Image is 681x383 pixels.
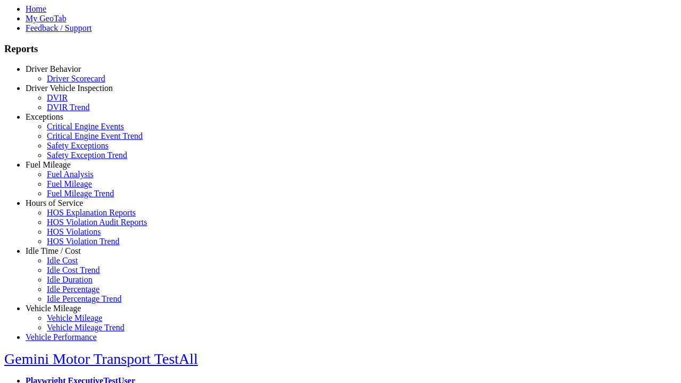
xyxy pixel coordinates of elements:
a: Idle Duration [47,275,93,284]
a: HOS Violations [47,227,101,236]
a: Fuel Analysis [47,170,94,179]
a: Vehicle Mileage Trend [47,323,124,332]
a: DVIR Trend [47,103,89,112]
a: Gemini Motor Transport TestAll [4,351,198,367]
a: Critical Engine Event Trend [47,131,143,140]
a: Vehicle Performance [26,332,97,342]
a: Idle Percentage [47,285,99,294]
a: Safety Exceptions [47,141,109,150]
h3: Reports [4,43,677,55]
a: Fuel Mileage [47,179,92,188]
a: Critical Engine Events [47,122,124,131]
a: Safety Exception Trend [47,151,127,160]
a: Driver Behavior [26,64,81,73]
a: Driver Vehicle Inspection [26,84,113,93]
a: Idle Time / Cost [26,246,81,255]
a: My GeoTab [26,14,67,23]
a: Idle Cost Trend [47,265,100,274]
a: Idle Cost [47,256,78,265]
a: Exceptions [26,112,63,121]
a: HOS Explanation Reports [47,208,136,217]
a: HOS Violation Audit Reports [47,218,147,227]
a: Hours of Service [26,198,83,207]
a: HOS Violation Trend [47,237,120,246]
a: Driver Scorecard [47,74,105,83]
a: Vehicle Mileage [47,313,102,322]
a: Fuel Mileage Trend [47,189,114,198]
a: Home [26,4,46,13]
a: Fuel Mileage [26,160,71,169]
a: Feedback / Support [26,23,92,32]
a: DVIR [47,93,68,102]
a: Idle Percentage Trend [47,294,121,303]
a: Vehicle Mileage [26,304,81,313]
